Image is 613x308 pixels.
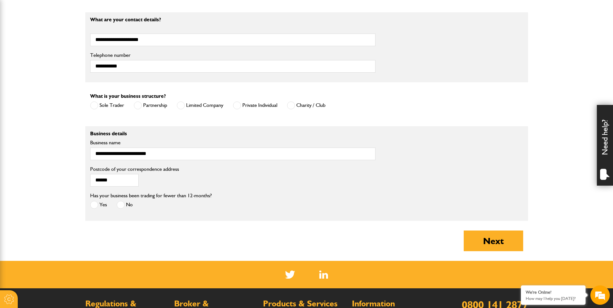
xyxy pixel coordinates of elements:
[90,167,189,172] label: Postcode of your correspondence address
[134,101,167,109] label: Partnership
[90,201,107,209] label: Yes
[233,101,277,109] label: Private Individual
[285,271,295,279] img: Twitter
[34,36,109,45] div: Chat with us now
[88,199,117,208] em: Start Chat
[597,105,613,186] div: Need help?
[287,101,325,109] label: Charity / Club
[177,101,223,109] label: Limited Company
[11,36,27,45] img: d_20077148190_company_1631870298795_20077148190
[464,231,523,251] button: Next
[352,300,434,308] h2: Information
[8,60,118,74] input: Enter your last name
[319,271,328,279] img: Linked In
[90,53,375,58] label: Telephone number
[117,201,133,209] label: No
[526,290,581,295] div: We're Online!
[90,17,375,22] p: What are your contact details?
[90,140,375,145] label: Business name
[90,101,124,109] label: Sole Trader
[90,94,166,99] label: What is your business structure?
[90,131,375,136] p: Business details
[90,193,212,198] label: Has your business been trading for fewer than 12-months?
[263,300,345,308] h2: Products & Services
[8,98,118,112] input: Enter your phone number
[319,271,328,279] a: LinkedIn
[106,3,122,19] div: Minimize live chat window
[8,117,118,193] textarea: Type your message and hit 'Enter'
[526,296,581,301] p: How may I help you today?
[8,79,118,93] input: Enter your email address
